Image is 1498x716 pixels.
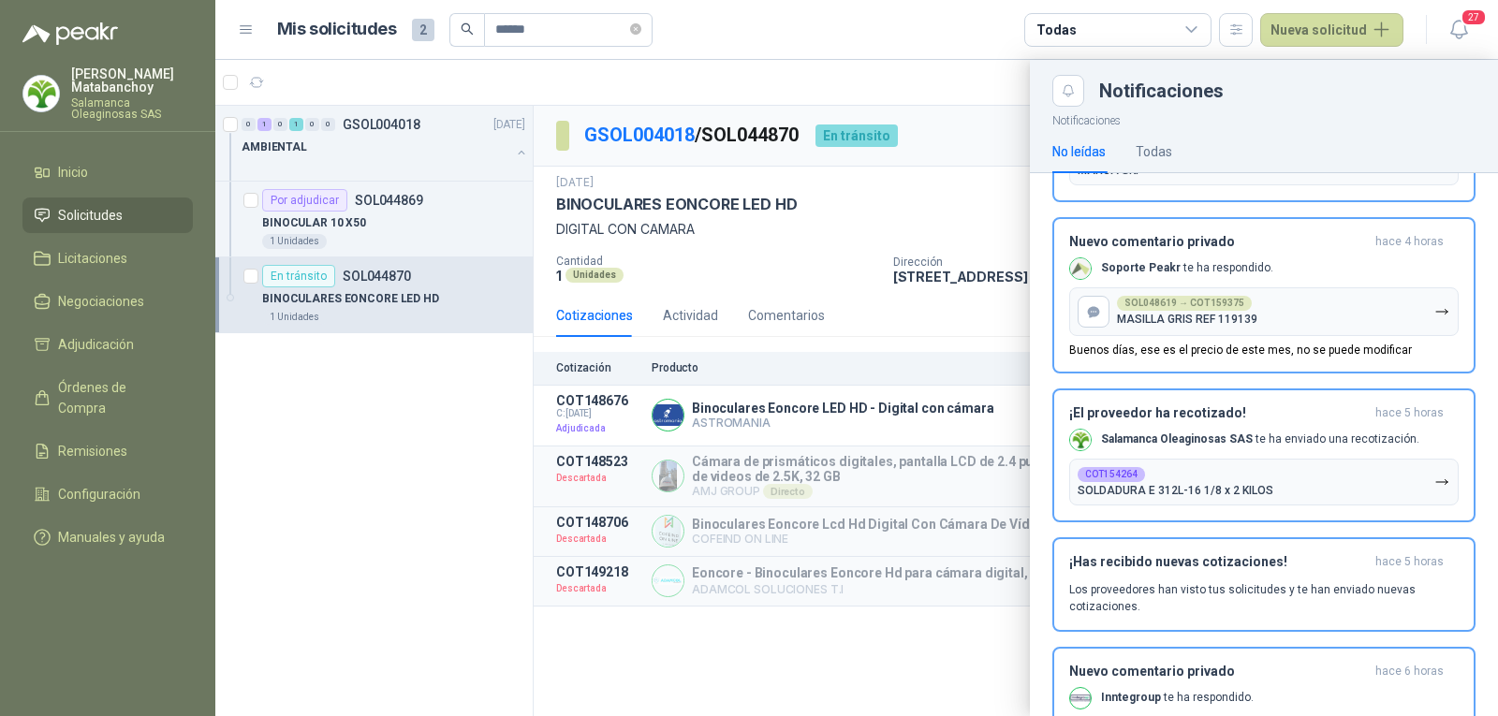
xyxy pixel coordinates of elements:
span: hace 5 horas [1375,405,1444,421]
span: 2 [412,19,434,41]
span: close-circle [630,21,641,38]
button: Close [1052,75,1084,107]
b: Inntegroup [1101,691,1161,704]
b: Salamanca Oleaginosas SAS [1101,432,1253,446]
span: Solicitudes [58,205,123,226]
span: Negociaciones [58,291,144,312]
img: Logo peakr [22,22,118,45]
span: Licitaciones [58,248,127,269]
a: Negociaciones [22,284,193,319]
p: Salamanca Oleaginosas SAS [71,97,193,120]
button: Nueva solicitud [1260,13,1403,47]
span: hace 4 horas [1375,234,1444,250]
p: SOLDADURA E 312L-16 1/8 x 2 KILOS [1078,484,1273,497]
b: COT154264 [1085,470,1138,479]
p: te ha respondido. [1101,260,1273,276]
h1: Mis solicitudes [277,16,397,43]
a: Adjudicación [22,327,193,362]
a: Manuales y ayuda [22,519,193,555]
span: Adjudicación [58,334,134,355]
a: Órdenes de Compra [22,370,193,426]
p: te ha respondido. [1101,690,1254,706]
a: Configuración [22,476,193,512]
img: Company Logo [1070,430,1091,450]
p: Los proveedores han visto tus solicitudes y te han enviado nuevas cotizaciones. [1069,581,1459,615]
img: Company Logo [23,76,59,111]
p: MASILLA GRIS REF 119139 [1117,313,1257,326]
a: Licitaciones [22,241,193,276]
h3: ¡Has recibido nuevas cotizaciones! [1069,554,1368,570]
div: No leídas [1052,141,1106,162]
a: Remisiones [22,433,193,469]
span: Remisiones [58,441,127,461]
span: 27 [1461,8,1487,26]
span: Inicio [58,162,88,183]
span: Manuales y ayuda [58,527,165,548]
div: Todas [1036,20,1076,40]
div: Notificaciones [1099,81,1476,100]
a: Inicio [22,154,193,190]
div: SOL048619 → COT159375 [1117,296,1252,311]
b: Soporte Peakr [1101,261,1181,274]
span: hace 5 horas [1375,554,1444,570]
h3: Nuevo comentario privado [1069,234,1368,250]
div: Todas [1136,141,1172,162]
button: Nuevo comentario privadohace 4 horas Company LogoSoporte Peakr te ha respondido.SOL048619 → COT15... [1052,217,1476,373]
span: search [461,22,474,36]
p: [PERSON_NAME] Matabanchoy [71,67,193,94]
span: close-circle [630,23,641,35]
button: SOL048619 → COT159375MASILLA GRIS REF 119139 [1069,287,1459,336]
p: te ha enviado una recotización. [1101,431,1419,447]
img: Company Logo [1070,258,1091,279]
button: ¡Has recibido nuevas cotizaciones!hace 5 horas Los proveedores han visto tus solicitudes y te han... [1052,537,1476,632]
button: ¡El proveedor ha recotizado!hace 5 horas Company LogoSalamanca Oleaginosas SAS te ha enviado una ... [1052,388,1476,522]
span: Configuración [58,484,140,504]
button: 27 [1442,13,1476,47]
span: Órdenes de Compra [58,377,175,418]
button: COT154264SOLDADURA E 312L-16 1/8 x 2 KILOS [1069,459,1459,505]
p: Buenos días, ese es el precio de este mes, no se puede modificar [1069,343,1412,357]
a: Solicitudes [22,197,193,233]
span: hace 6 horas [1375,664,1444,679]
img: Company Logo [1070,688,1091,709]
p: Notificaciones [1030,107,1498,130]
h3: Nuevo comentario privado [1069,664,1368,679]
h3: ¡El proveedor ha recotizado! [1069,405,1368,421]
